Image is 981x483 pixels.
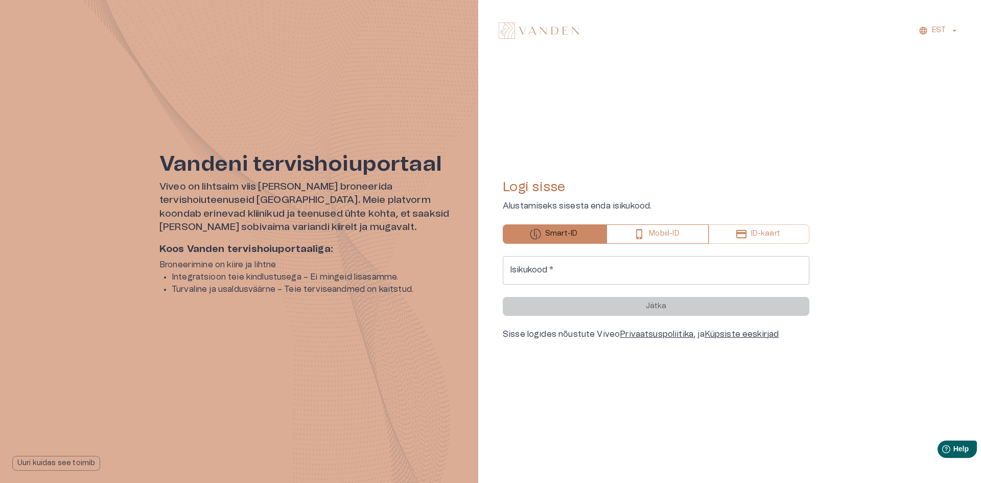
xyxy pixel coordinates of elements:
[12,456,100,471] button: Uuri kuidas see toimib
[545,228,577,239] p: Smart-ID
[751,228,780,239] p: ID-kaart
[932,25,946,36] p: EST
[917,23,961,38] button: EST
[503,224,606,244] button: Smart-ID
[705,330,779,338] a: Küpsiste eeskirjad
[620,330,693,338] a: Privaatsuspoliitika
[503,200,809,212] p: Alustamiseks sisesta enda isikukood.
[606,224,708,244] button: Mobiil-ID
[503,328,809,340] div: Sisse logides nõustute Viveo , ja
[17,458,95,469] p: Uuri kuidas see toimib
[649,228,679,239] p: Mobiil-ID
[709,224,809,244] button: ID-kaart
[499,22,579,39] img: Vanden logo
[901,436,981,465] iframe: Help widget launcher
[503,179,809,195] h4: Logi sisse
